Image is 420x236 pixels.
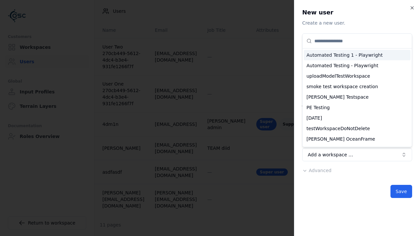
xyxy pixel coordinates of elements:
div: uploadModelTestWorkspace [304,71,410,81]
div: [PERSON_NAME] OceanFrame [304,134,410,144]
div: PE Testing [304,102,410,113]
div: [DATE] [304,113,410,123]
div: [PERSON_NAME] Testspace [304,92,410,102]
div: usama test 4 [304,144,410,155]
div: smoke test workspace creation [304,81,410,92]
div: testWorkspaceDoNotDelete [304,123,410,134]
div: Suggestions [303,49,412,147]
div: Automated Testing 1 - Playwright [304,50,410,60]
div: Automated Testing - Playwright [304,60,410,71]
